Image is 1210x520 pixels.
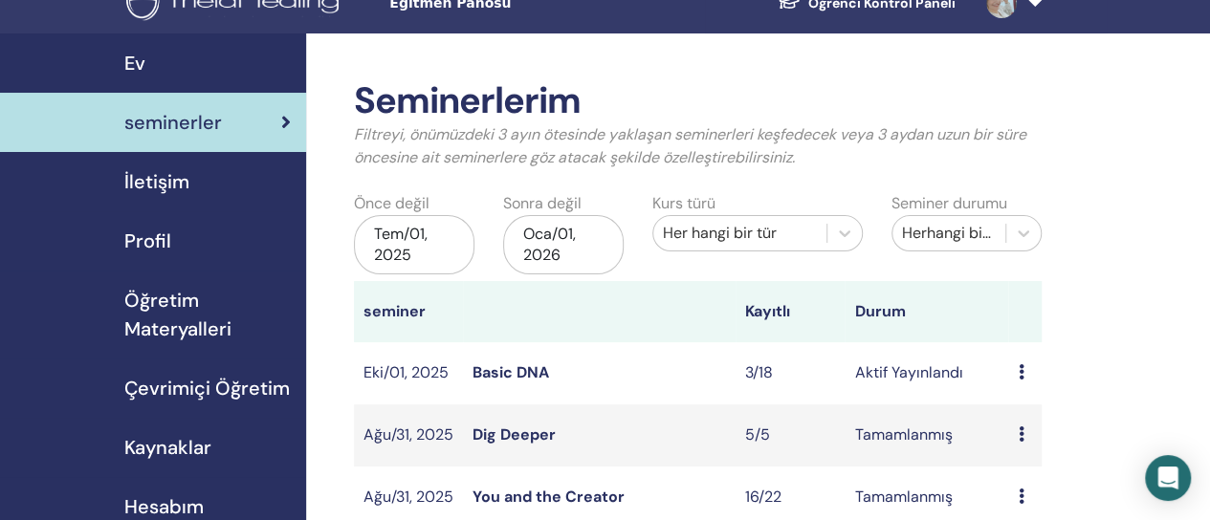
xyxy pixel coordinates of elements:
[503,192,582,215] label: Sonra değil
[663,222,817,245] div: Her hangi bir tür
[124,167,189,196] span: İletişim
[652,192,715,215] label: Kurs türü
[902,222,996,245] div: Herhangi bir durum
[124,108,222,137] span: seminerler
[124,374,290,402] span: Çevrimiçi Öğretim
[473,362,549,382] a: Basic DNA
[354,281,463,342] th: seminer
[473,487,625,507] a: You and the Creator
[473,424,556,444] a: Dig Deeper
[354,79,1042,123] h2: Seminerlerim
[891,192,1007,215] label: Seminer durumu
[736,342,845,404] td: 3/18
[736,281,845,342] th: Kayıtlı
[354,123,1042,169] p: Filtreyi, önümüzdeki 3 ayın ötesinde yaklaşan seminerleri keşfedecek veya 3 aydan uzun bir süre ö...
[845,404,1008,466] td: Tamamlanmış
[124,49,145,77] span: Ev
[354,215,474,274] div: Tem/01, 2025
[736,404,845,466] td: 5/5
[124,227,171,255] span: Profil
[503,215,624,274] div: Oca/01, 2026
[354,342,463,404] td: Eki/01, 2025
[354,192,429,215] label: Önce değil
[124,433,211,462] span: Kaynaklar
[845,342,1008,404] td: Aktif Yayınlandı
[1145,455,1191,501] div: Open Intercom Messenger
[354,404,463,466] td: Ağu/31, 2025
[124,286,291,343] span: Öğretim Materyalleri
[845,281,1008,342] th: Durum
